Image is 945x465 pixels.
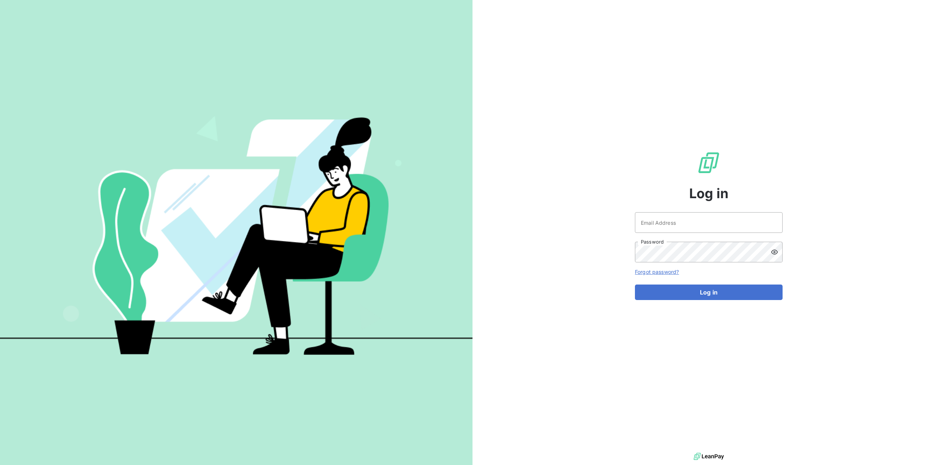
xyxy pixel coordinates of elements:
[635,269,679,275] a: Forgot password?
[689,183,729,203] span: Log in
[635,212,783,233] input: placeholder
[697,151,721,175] img: LeanPay Logo
[635,285,783,300] button: Log in
[694,451,724,462] img: logo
